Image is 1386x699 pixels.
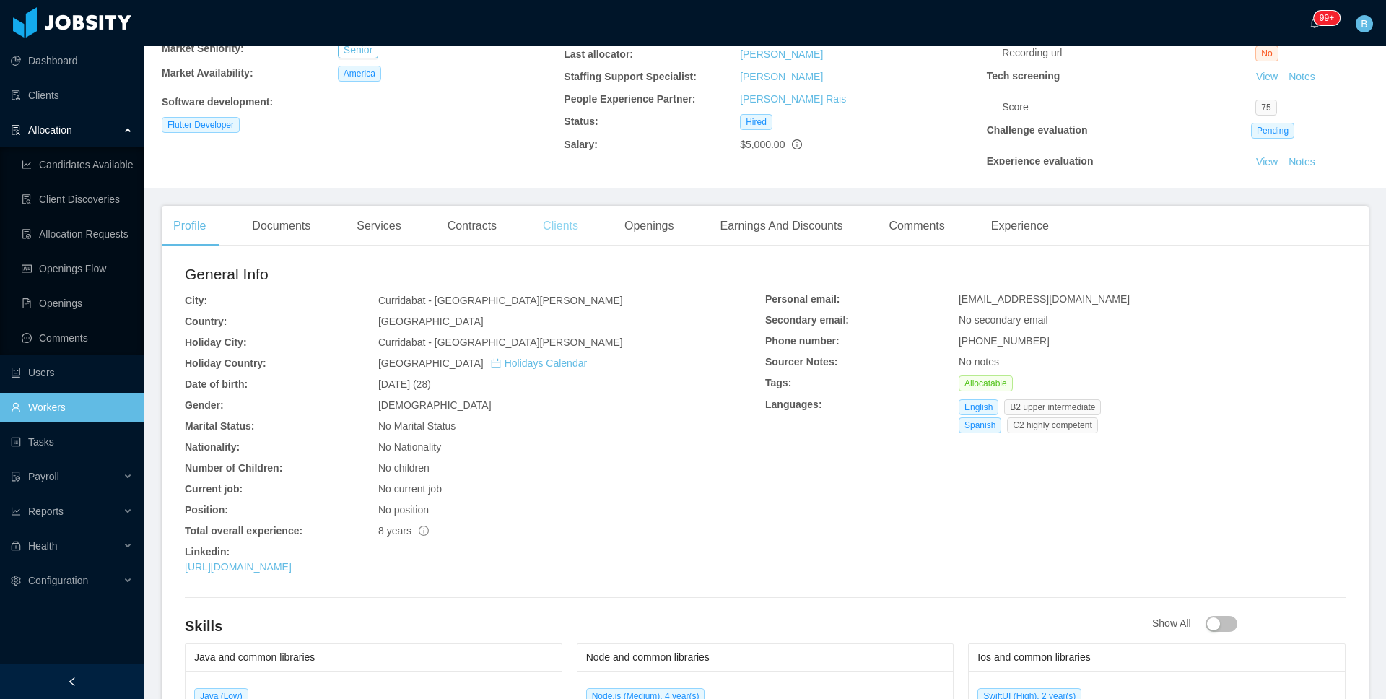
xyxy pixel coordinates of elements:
span: C2 highly competent [1007,417,1097,433]
div: Openings [613,206,686,246]
a: icon: line-chartCandidates Available [22,150,133,179]
div: Node and common libraries [586,644,945,671]
div: Services [345,206,412,246]
span: $5,000.00 [740,139,785,150]
span: Allocatable [959,375,1013,391]
b: Languages: [765,399,822,410]
b: People Experience Partner: [564,93,695,105]
span: Health [28,540,57,552]
strong: Challenge evaluation [987,124,1088,136]
div: Ios and common libraries [977,644,1336,671]
b: Phone number: [765,335,840,347]
span: 8 years [378,525,429,537]
span: Curridabat - [GEOGRAPHIC_DATA][PERSON_NAME] [378,337,623,348]
span: No children [378,462,430,474]
span: info-circle [792,139,802,149]
span: [DEMOGRAPHIC_DATA] [378,399,492,411]
span: Reports [28,505,64,517]
a: [URL][DOMAIN_NAME] [185,561,292,573]
span: [GEOGRAPHIC_DATA] [378,316,484,327]
b: Date of birth: [185,378,248,390]
span: Pending [1251,123,1294,139]
span: Spanish [959,417,1001,433]
button: Senior [338,41,378,58]
span: No position [378,504,429,516]
a: icon: userWorkers [11,393,133,422]
b: Nationality: [185,441,240,453]
h4: Skills [185,616,1152,636]
b: Total overall experience: [185,525,302,537]
b: Personal email: [765,293,840,305]
span: [PHONE_NUMBER] [959,335,1050,347]
sup: 245 [1314,11,1340,25]
button: Notes [1283,154,1321,171]
h2: General Info [185,263,765,286]
b: Number of Children: [185,462,282,474]
b: Holiday Country: [185,357,266,369]
span: Hired [740,114,772,130]
a: icon: file-doneAllocation Requests [22,220,133,248]
a: icon: auditClients [11,81,133,110]
span: B2 upper intermediate [1004,399,1101,415]
span: English [959,399,998,415]
div: Java and common libraries [194,644,553,671]
span: No current job [378,483,442,495]
span: Curridabat - [GEOGRAPHIC_DATA][PERSON_NAME] [378,295,623,306]
a: icon: profileTasks [11,427,133,456]
b: City: [185,295,207,306]
a: icon: messageComments [22,324,133,352]
b: Salary: [564,139,598,150]
span: info-circle [419,526,429,536]
b: Market Availability: [162,67,253,79]
a: icon: calendarHolidays Calendar [491,357,587,369]
div: Clients [531,206,590,246]
div: Experience [980,206,1060,246]
div: Contracts [436,206,508,246]
a: icon: pie-chartDashboard [11,46,133,75]
span: No secondary email [959,314,1048,326]
b: Position: [185,504,228,516]
i: icon: calendar [491,358,501,368]
i: icon: setting [11,576,21,586]
span: 75 [1255,100,1276,116]
strong: Tech screening [987,70,1060,82]
div: Score [1002,100,1255,115]
span: B [1361,15,1367,32]
span: No [1255,45,1278,61]
a: icon: idcardOpenings Flow [22,254,133,283]
span: No Marital Status [378,420,456,432]
a: icon: robotUsers [11,358,133,387]
b: Marital Status: [185,420,254,432]
b: Tags: [765,377,791,388]
i: icon: solution [11,125,21,135]
button: Notes [1283,69,1321,86]
i: icon: bell [1309,18,1320,28]
b: Gender: [185,399,224,411]
i: icon: medicine-box [11,541,21,551]
b: Secondary email: [765,314,849,326]
b: Market Seniority: [162,43,244,54]
span: [DATE] (28) [378,378,431,390]
b: Linkedin: [185,546,230,557]
span: Payroll [28,471,59,482]
a: [PERSON_NAME] Rais [740,93,846,105]
span: Configuration [28,575,88,586]
b: Current job: [185,483,243,495]
b: Last allocator: [564,48,633,60]
a: icon: file-textOpenings [22,289,133,318]
a: icon: file-searchClient Discoveries [22,185,133,214]
span: Allocation [28,124,72,136]
b: Status: [564,116,598,127]
div: Earnings And Discounts [709,206,855,246]
span: [EMAIL_ADDRESS][DOMAIN_NAME] [959,293,1130,305]
span: No Nationality [378,441,441,453]
i: icon: file-protect [11,472,21,482]
i: icon: line-chart [11,506,21,516]
div: Comments [877,206,956,246]
div: Profile [162,206,217,246]
div: Documents [240,206,322,246]
b: Holiday City: [185,337,247,348]
strong: Experience evaluation [987,155,1094,167]
b: Software development : [162,96,273,108]
span: America [338,66,381,82]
